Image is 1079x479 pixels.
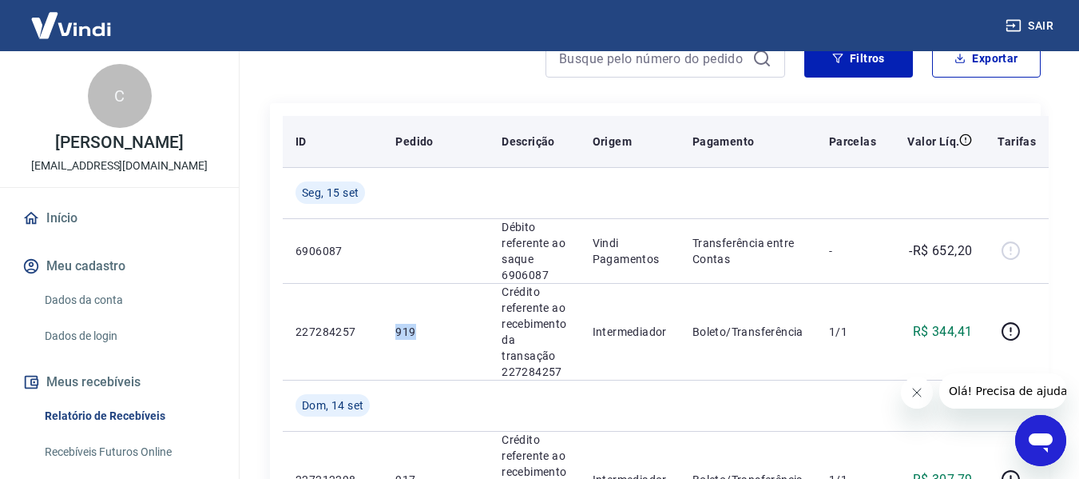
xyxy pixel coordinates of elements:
[31,158,208,174] p: [EMAIL_ADDRESS][DOMAIN_NAME]
[932,39,1041,78] button: Exportar
[692,235,803,267] p: Transferência entre Contas
[692,134,755,150] p: Pagamento
[88,64,152,128] div: C
[38,400,220,433] a: Relatório de Recebíveis
[55,134,183,151] p: [PERSON_NAME]
[38,320,220,353] a: Dados de login
[502,284,566,380] p: Crédito referente ao recebimento da transação 227284257
[913,322,973,341] p: R$ 344,41
[593,134,632,150] p: Origem
[692,324,803,340] p: Boleto/Transferência
[296,324,370,340] p: 227284257
[302,397,363,413] span: Dom, 14 set
[19,1,123,50] img: Vindi
[909,241,972,261] p: -R$ 652,20
[296,134,307,150] p: ID
[502,219,566,283] p: Débito referente ao saque 6906087
[907,134,959,150] p: Valor Líq.
[998,134,1036,150] p: Tarifas
[939,373,1066,409] iframe: Mensagem da empresa
[19,365,220,400] button: Meus recebíveis
[559,46,746,70] input: Busque pelo número do pedido
[38,436,220,469] a: Recebíveis Futuros Online
[593,324,667,340] p: Intermediador
[829,324,876,340] p: 1/1
[829,134,876,150] p: Parcelas
[302,185,359,201] span: Seg, 15 set
[10,11,134,24] span: Olá! Precisa de ajuda?
[395,134,433,150] p: Pedido
[804,39,913,78] button: Filtros
[19,249,220,284] button: Meu cadastro
[502,134,555,150] p: Descrição
[19,201,220,236] a: Início
[829,243,876,259] p: -
[1002,11,1060,41] button: Sair
[38,284,220,317] a: Dados da conta
[901,377,933,409] iframe: Fechar mensagem
[296,243,370,259] p: 6906087
[395,324,476,340] p: 919
[1015,415,1066,466] iframe: Botão para abrir a janela de mensagens
[593,235,667,267] p: Vindi Pagamentos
